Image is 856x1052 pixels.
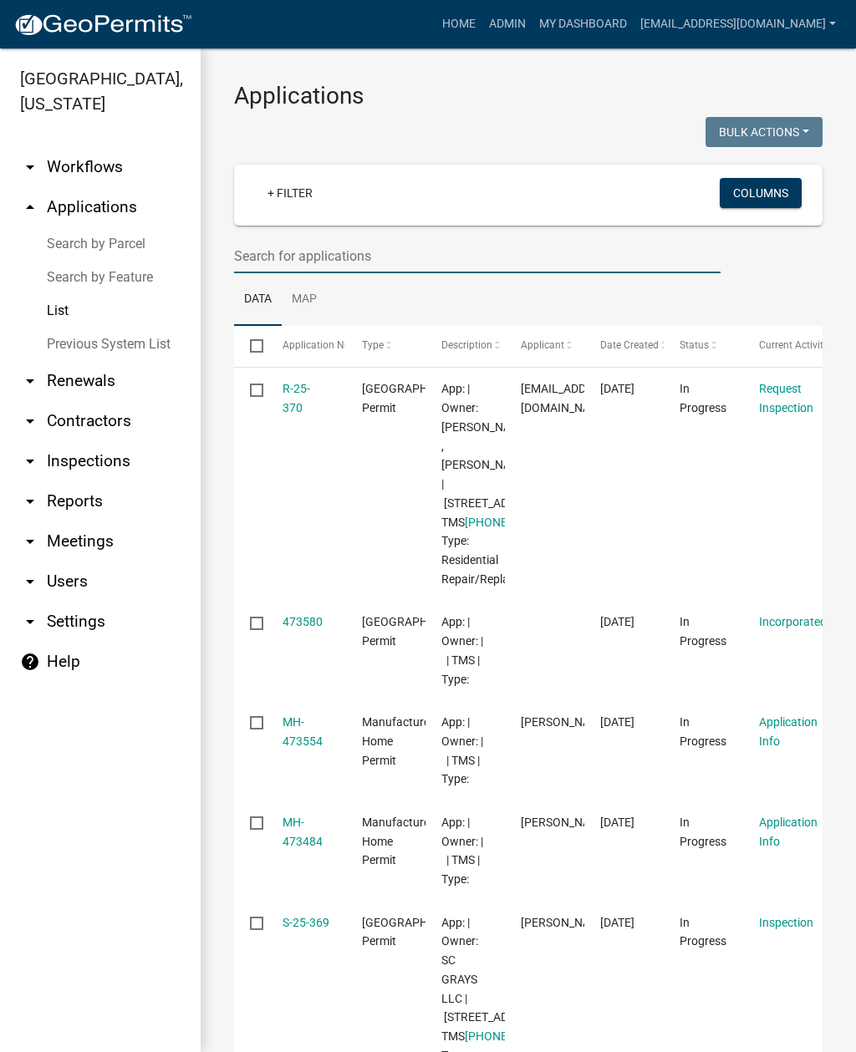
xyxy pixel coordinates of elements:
[706,117,823,147] button: Bulk Actions
[20,197,40,217] i: arrow_drop_up
[759,715,818,748] a: Application Info
[441,816,483,886] span: App: | Owner: | | TMS | Type:
[441,715,483,785] span: App: | Owner: | | TMS | Type:
[505,326,584,366] datatable-header-cell: Applicant
[441,615,483,685] span: App: | Owner: | | TMS | Type:
[20,411,40,431] i: arrow_drop_down
[584,326,664,366] datatable-header-cell: Date Created
[20,612,40,632] i: arrow_drop_down
[532,8,634,40] a: My Dashboard
[20,491,40,511] i: arrow_drop_down
[680,339,709,351] span: Status
[521,382,617,414] span: scpermits@westshorehome.com
[425,326,505,366] datatable-header-cell: Description
[521,816,610,829] span: Felisha Burney
[362,715,436,767] span: Manufactured Home Permit
[759,916,813,929] a: Inspection
[680,816,726,848] span: In Progress
[680,382,726,414] span: In Progress
[282,273,327,327] a: Map
[20,652,40,672] i: help
[362,339,384,351] span: Type
[283,382,310,414] a: R-25-370
[759,615,827,628] a: Incorporated
[283,615,323,628] a: 473580
[20,572,40,592] i: arrow_drop_down
[441,339,492,351] span: Description
[436,8,482,40] a: Home
[664,326,743,366] datatable-header-cell: Status
[680,916,726,948] span: In Progress
[345,326,425,366] datatable-header-cell: Type
[720,178,802,208] button: Columns
[362,615,475,648] span: Jasper County Building Permit
[234,273,282,327] a: Data
[521,916,610,929] span: Robert A Thompson III
[600,382,634,395] span: 09/04/2025
[283,916,329,929] a: S-25-369
[680,615,726,648] span: In Progress
[234,239,721,273] input: Search for applications
[482,8,532,40] a: Admin
[600,715,634,729] span: 09/04/2025
[743,326,823,366] datatable-header-cell: Current Activity
[759,339,828,351] span: Current Activity
[20,157,40,177] i: arrow_drop_down
[20,451,40,471] i: arrow_drop_down
[600,339,659,351] span: Date Created
[254,178,326,208] a: + Filter
[634,8,843,40] a: [EMAIL_ADDRESS][DOMAIN_NAME]
[266,326,345,366] datatable-header-cell: Application Number
[759,382,813,414] a: Request Inspection
[362,916,475,948] span: Jasper County Building Permit
[283,339,374,351] span: Application Number
[234,326,266,366] datatable-header-cell: Select
[362,816,436,867] span: Manufactured Home Permit
[600,615,634,628] span: 09/04/2025
[283,715,323,748] a: MH-473554
[20,371,40,391] i: arrow_drop_down
[283,816,323,848] a: MH-473484
[234,82,823,110] h3: Applications
[521,339,564,351] span: Applicant
[680,715,726,748] span: In Progress
[20,531,40,551] i: arrow_drop_down
[362,382,475,414] span: Jasper County Building Permit
[441,382,566,586] span: App: | Owner: Tommy Holmes , Michelle Gardner | 680 SALLEYS LN | TMS 021-00-03-067 | Type: Reside...
[465,1029,563,1043] a: [PHONE_NUMBER]
[600,916,634,929] span: 09/04/2025
[521,715,610,729] span: Felisha Burney
[465,516,563,529] a: [PHONE_NUMBER]
[759,816,818,848] a: Application Info
[600,816,634,829] span: 09/04/2025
